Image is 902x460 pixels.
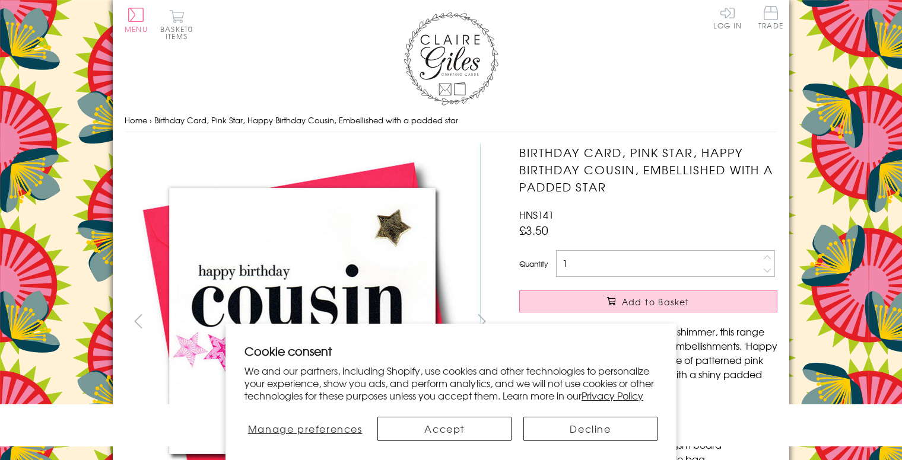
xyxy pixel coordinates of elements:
[469,308,496,334] button: next
[523,417,658,441] button: Decline
[244,365,658,401] p: We and our partners, including Shopify, use cookies and other technologies to personalize your ex...
[248,421,363,436] span: Manage preferences
[150,114,152,126] span: ›
[377,417,512,441] button: Accept
[519,258,548,269] label: Quantity
[758,6,783,31] a: Trade
[125,108,777,133] nav: breadcrumbs
[244,343,658,359] h2: Cookie consent
[125,8,148,33] button: Menu
[519,290,777,312] button: Add to Basket
[519,144,777,195] h1: Birthday Card, Pink Star, Happy Birthday Cousin, Embellished with a padded star
[125,308,151,334] button: prev
[154,114,458,126] span: Birthday Card, Pink Star, Happy Birthday Cousin, Embellished with a padded star
[404,12,498,106] img: Claire Giles Greetings Cards
[166,24,193,41] span: 0 items
[582,388,643,402] a: Privacy Policy
[758,6,783,29] span: Trade
[125,24,148,34] span: Menu
[622,296,690,308] span: Add to Basket
[244,417,366,441] button: Manage preferences
[519,222,548,238] span: £3.50
[160,9,193,40] button: Basket0 items
[125,114,147,126] a: Home
[713,6,742,29] a: Log In
[519,207,554,222] span: HNS141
